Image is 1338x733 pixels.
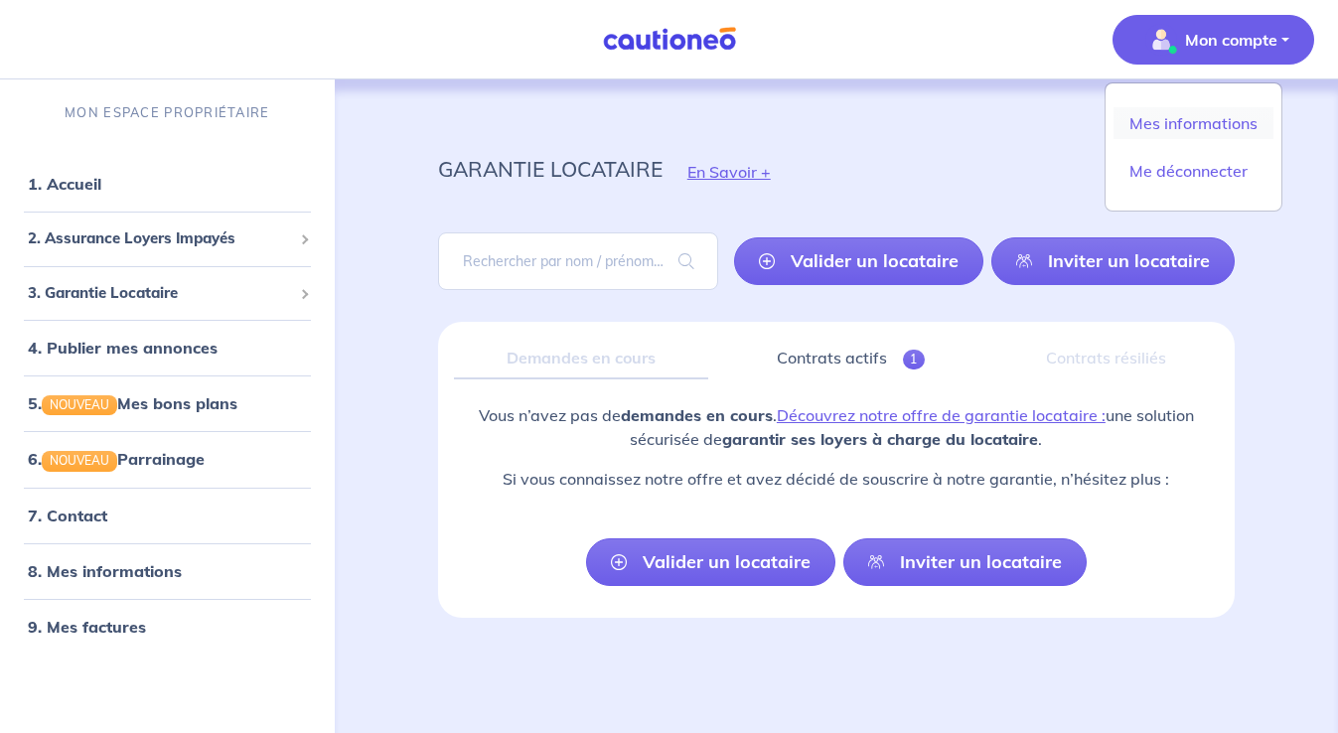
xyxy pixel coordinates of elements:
div: 8. Mes informations [8,551,327,591]
a: Découvrez notre offre de garantie locataire : [777,405,1106,425]
img: illu_account_valid_menu.svg [1145,24,1177,56]
p: Si vous connaissez notre offre et avez décidé de souscrire à notre garantie, n’hésitez plus : [454,467,1219,491]
span: 2. Assurance Loyers Impayés [28,227,292,250]
div: illu_account_valid_menu.svgMon compte [1105,82,1282,212]
div: 3. Garantie Locataire [8,274,327,313]
div: 9. Mes factures [8,607,327,647]
a: Me déconnecter [1114,155,1273,187]
a: Inviter un locataire [991,237,1235,285]
p: garantie locataire [438,151,663,187]
div: 4. Publier mes annonces [8,328,327,367]
div: 1. Accueil [8,164,327,204]
div: 7. Contact [8,496,327,535]
a: 9. Mes factures [28,617,146,637]
a: Inviter un locataire [843,538,1087,586]
a: 1. Accueil [28,174,101,194]
span: search [655,233,718,289]
span: 1 [903,350,926,369]
a: 7. Contact [28,506,107,525]
span: 3. Garantie Locataire [28,282,292,305]
strong: garantir ses loyers à charge du locataire [722,429,1038,449]
button: illu_account_valid_menu.svgMon compte [1113,15,1314,65]
a: 5.NOUVEAUMes bons plans [28,393,237,413]
a: 6.NOUVEAUParrainage [28,449,205,469]
img: Cautioneo [595,27,744,52]
a: 4. Publier mes annonces [28,338,218,358]
input: Rechercher par nom / prénom / mail du locataire [438,232,718,290]
strong: demandes en cours [621,405,773,425]
div: 5.NOUVEAUMes bons plans [8,383,327,423]
a: Valider un locataire [734,237,983,285]
p: Vous n’avez pas de . une solution sécurisée de . [454,403,1219,451]
a: Valider un locataire [586,538,835,586]
div: 2. Assurance Loyers Impayés [8,220,327,258]
button: En Savoir + [663,143,796,201]
a: Mes informations [1114,107,1273,139]
div: 6.NOUVEAUParrainage [8,439,327,479]
a: Contrats actifs1 [724,338,977,379]
a: 8. Mes informations [28,561,182,581]
p: MON ESPACE PROPRIÉTAIRE [65,103,269,122]
p: Mon compte [1185,28,1277,52]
